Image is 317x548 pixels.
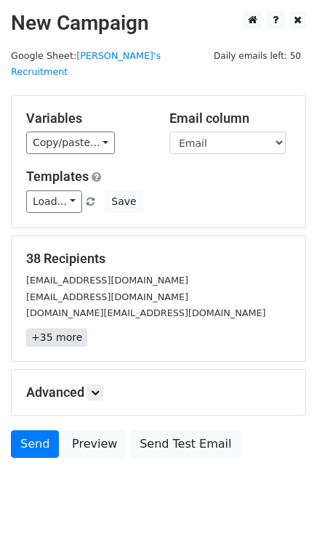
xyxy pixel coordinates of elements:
[26,110,148,126] h5: Variables
[169,110,291,126] h5: Email column
[11,50,161,78] a: [PERSON_NAME]'s Recruitment
[11,50,161,78] small: Google Sheet:
[26,190,82,213] a: Load...
[11,11,306,36] h2: New Campaign
[26,291,188,302] small: [EMAIL_ADDRESS][DOMAIN_NAME]
[26,251,291,267] h5: 38 Recipients
[26,329,87,347] a: +35 more
[63,430,127,458] a: Preview
[209,50,306,61] a: Daily emails left: 50
[26,132,115,154] a: Copy/paste...
[26,275,188,286] small: [EMAIL_ADDRESS][DOMAIN_NAME]
[26,307,265,318] small: [DOMAIN_NAME][EMAIL_ADDRESS][DOMAIN_NAME]
[26,384,291,400] h5: Advanced
[209,48,306,64] span: Daily emails left: 50
[244,478,317,548] iframe: Chat Widget
[11,430,59,458] a: Send
[26,169,89,184] a: Templates
[130,430,241,458] a: Send Test Email
[105,190,143,213] button: Save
